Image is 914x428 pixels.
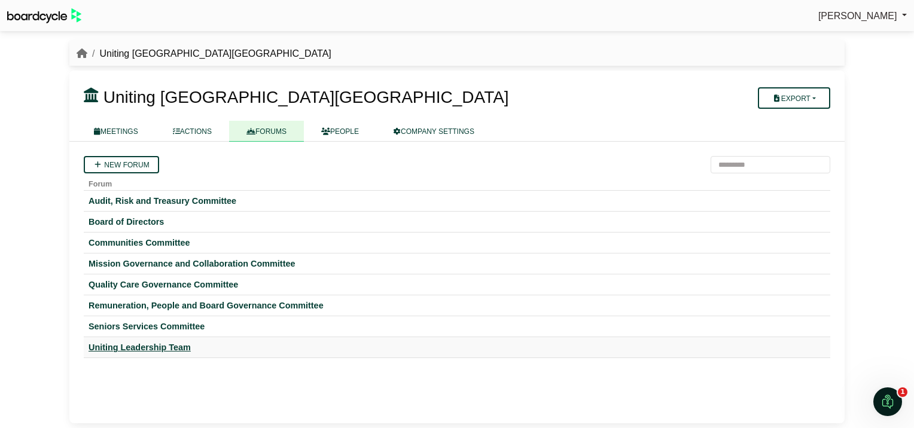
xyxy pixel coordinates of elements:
a: Audit, Risk and Treasury Committee [89,195,825,206]
a: Board of Directors [89,216,825,227]
th: Forum [84,173,830,191]
span: Uniting [GEOGRAPHIC_DATA][GEOGRAPHIC_DATA] [103,88,509,106]
a: COMPANY SETTINGS [376,121,492,142]
a: [PERSON_NAME] [818,8,907,24]
span: [PERSON_NAME] [818,11,897,21]
a: Quality Care Governance Committee [89,279,825,290]
img: BoardcycleBlackGreen-aaafeed430059cb809a45853b8cf6d952af9d84e6e89e1f1685b34bfd5cb7d64.svg [7,8,81,23]
li: Uniting [GEOGRAPHIC_DATA][GEOGRAPHIC_DATA] [87,46,331,62]
a: Seniors Services Committee [89,321,825,332]
button: Export [758,87,830,109]
a: PEOPLE [304,121,376,142]
iframe: Intercom live chat [873,387,902,416]
nav: breadcrumb [77,46,331,62]
a: Remuneration, People and Board Governance Committee [89,300,825,311]
a: Uniting Leadership Team [89,342,825,353]
a: New forum [84,156,159,173]
a: FORUMS [229,121,304,142]
a: MEETINGS [77,121,156,142]
a: ACTIONS [156,121,229,142]
span: 1 [898,387,907,397]
a: Communities Committee [89,237,825,248]
a: Mission Governance and Collaboration Committee [89,258,825,269]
